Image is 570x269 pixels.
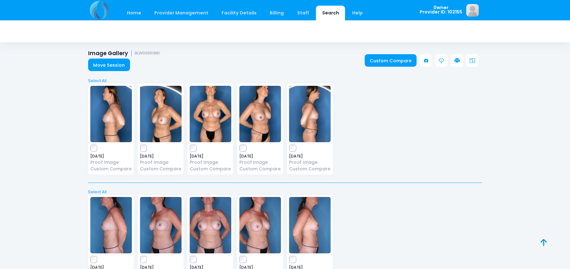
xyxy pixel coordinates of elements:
[239,166,281,172] a: Custom Compare
[140,166,182,172] a: Custom Compare
[346,6,369,20] a: Help
[239,86,281,142] img: image
[190,159,231,166] a: Proof Image
[316,6,345,20] a: Search
[289,197,331,253] img: image
[140,197,182,253] img: image
[86,78,484,84] a: Select All
[140,86,182,142] img: image
[140,154,182,158] span: [DATE]
[289,166,331,172] a: Custom Compare
[289,154,331,158] span: [DATE]
[90,159,132,166] a: Proof Image
[121,6,147,20] a: Home
[148,6,214,20] a: Provider Management
[289,86,331,142] img: image
[140,159,182,166] a: Proof Image
[291,6,315,20] a: Staff
[86,189,484,195] a: Select All
[216,6,263,20] a: Facility Details
[190,86,231,142] img: image
[289,159,331,166] a: Proof Image
[264,6,290,20] a: Billing
[365,54,417,67] a: Custom Compare
[420,5,462,14] span: 0wner Provider ID: 102155
[190,166,231,172] a: Custom Compare
[90,154,132,158] span: [DATE]
[466,4,479,17] img: image
[239,154,281,158] span: [DATE]
[239,197,281,253] img: image
[190,197,231,253] img: image
[90,166,132,172] a: Custom Compare
[88,50,160,57] h1: Image Gallery
[135,51,160,56] small: BLW03051981
[239,159,281,166] a: Proof Image
[190,154,231,158] span: [DATE]
[90,86,132,142] img: image
[90,197,132,253] img: image
[88,59,130,71] a: Move Session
